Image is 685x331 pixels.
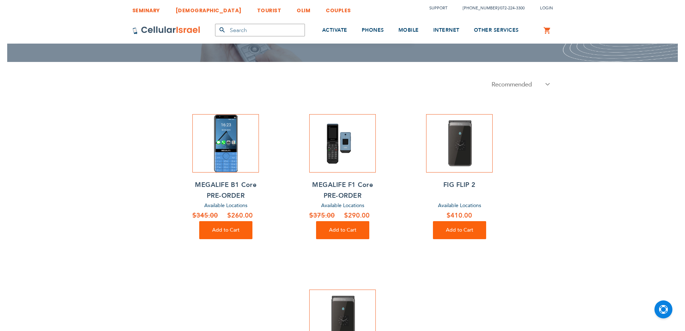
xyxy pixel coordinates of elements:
[362,17,384,44] a: PHONES
[344,211,370,220] span: $290.00
[132,2,160,15] a: SEMINARY
[297,2,310,15] a: OLIM
[215,24,305,36] input: Search
[429,5,447,11] a: Support
[199,221,252,239] button: Add to Cart
[326,2,351,15] a: COUPLES
[426,180,493,191] a: FIG FLIP 2
[398,17,419,44] a: MOBILE
[433,17,460,44] a: INTERNET
[192,211,218,220] span: $345.00
[362,27,384,33] span: PHONES
[227,211,253,220] span: $260.00
[540,5,553,11] span: Login
[456,3,525,13] li: /
[322,17,347,44] a: ACTIVATE
[426,210,493,221] a: $410.00
[433,221,486,239] button: Add to Cart
[474,27,519,33] span: OTHER SERVICES
[474,17,519,44] a: OTHER SERVICES
[309,210,376,221] a: $290.00 $375.00
[431,115,488,172] img: FIG FLIP 2
[446,227,473,233] span: Add to Cart
[192,180,259,201] a: MEGALIFE B1 Core PRE-ORDER
[433,27,460,33] span: INTERNET
[314,115,371,172] img: MEGALIFE F1 Core PRE-ORDER
[212,227,239,233] span: Add to Cart
[204,202,247,209] a: Available Locations
[257,2,282,15] a: TOURIST
[438,202,481,209] a: Available Locations
[309,211,335,220] span: $375.00
[447,211,472,220] span: $410.00
[322,27,347,33] span: ACTIVATE
[486,80,553,89] select: . . . .
[197,115,255,172] img: MEGALIFE B1 Core PRE-ORDER
[175,2,242,15] a: [DEMOGRAPHIC_DATA]
[398,27,419,33] span: MOBILE
[463,5,499,11] a: [PHONE_NUMBER]
[500,5,525,11] a: 072-224-3300
[132,26,201,35] img: Cellular Israel Logo
[192,210,259,221] a: $260.00 $345.00
[321,202,364,209] a: Available Locations
[329,227,356,233] span: Add to Cart
[316,221,369,239] button: Add to Cart
[309,180,376,201] a: MEGALIFE F1 Core PRE-ORDER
